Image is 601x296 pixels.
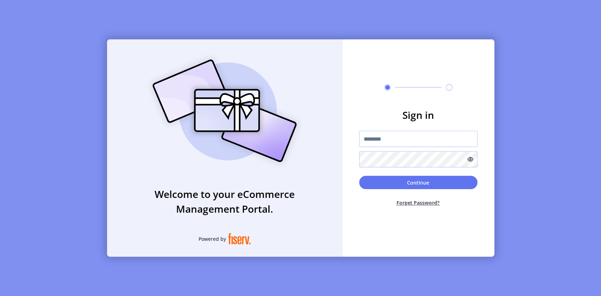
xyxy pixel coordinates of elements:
[142,52,307,170] img: card_Illustration.svg
[107,187,342,216] h3: Welcome to your eCommerce Management Portal.
[359,193,477,212] button: Forget Password?
[199,235,226,243] span: Powered by
[359,108,477,122] h3: Sign in
[359,176,477,189] button: Continue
